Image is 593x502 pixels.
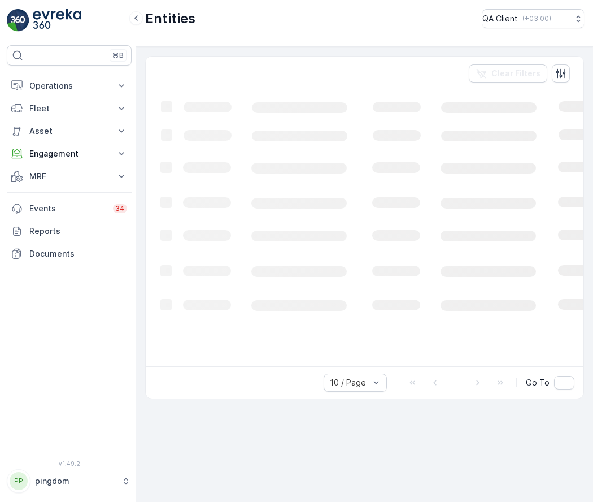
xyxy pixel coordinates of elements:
p: ( +03:00 ) [522,14,551,23]
p: Engagement [29,148,109,159]
span: v 1.49.2 [7,460,132,467]
p: MRF [29,171,109,182]
p: Documents [29,248,127,259]
img: logo [7,9,29,32]
button: PPpingdom [7,469,132,493]
p: Entities [145,10,195,28]
button: Engagement [7,142,132,165]
a: Events34 [7,197,132,220]
button: QA Client(+03:00) [482,9,584,28]
button: Asset [7,120,132,142]
p: Events [29,203,106,214]
div: PP [10,472,28,490]
button: Operations [7,75,132,97]
img: logo_light-DOdMpM7g.png [33,9,81,32]
p: Asset [29,125,109,137]
p: 34 [115,204,125,213]
p: QA Client [482,13,518,24]
button: Clear Filters [469,64,547,83]
p: pingdom [35,475,116,487]
p: ⌘B [112,51,124,60]
a: Documents [7,243,132,265]
button: MRF [7,165,132,188]
p: Reports [29,226,127,237]
button: Fleet [7,97,132,120]
p: Fleet [29,103,109,114]
span: Go To [526,377,550,388]
a: Reports [7,220,132,243]
p: Clear Filters [491,68,540,79]
p: Operations [29,80,109,92]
